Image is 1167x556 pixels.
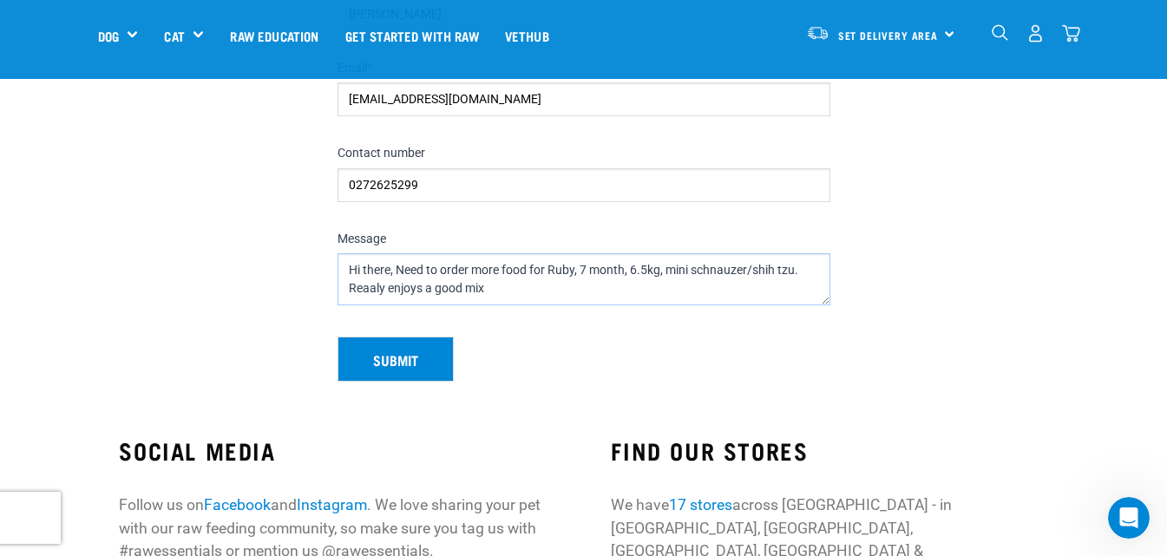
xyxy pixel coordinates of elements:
a: 17 stores [669,496,732,513]
h3: SOCIAL MEDIA [119,437,555,464]
a: Cat [164,26,184,46]
iframe: Intercom live chat [1108,497,1150,539]
a: Dog [98,26,119,46]
a: Get started with Raw [332,1,492,70]
h3: FIND OUR STORES [611,437,1047,464]
label: Contact number [338,146,830,161]
img: home-icon@2x.png [1062,24,1080,43]
a: Instagram [297,496,367,513]
img: user.png [1026,24,1045,43]
a: Vethub [492,1,562,70]
label: Message [338,232,830,247]
a: Raw Education [217,1,331,70]
img: home-icon-1@2x.png [992,24,1008,41]
img: van-moving.png [806,25,829,41]
span: Set Delivery Area [838,32,939,38]
a: Facebook [204,496,271,513]
button: Submit [338,337,454,382]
